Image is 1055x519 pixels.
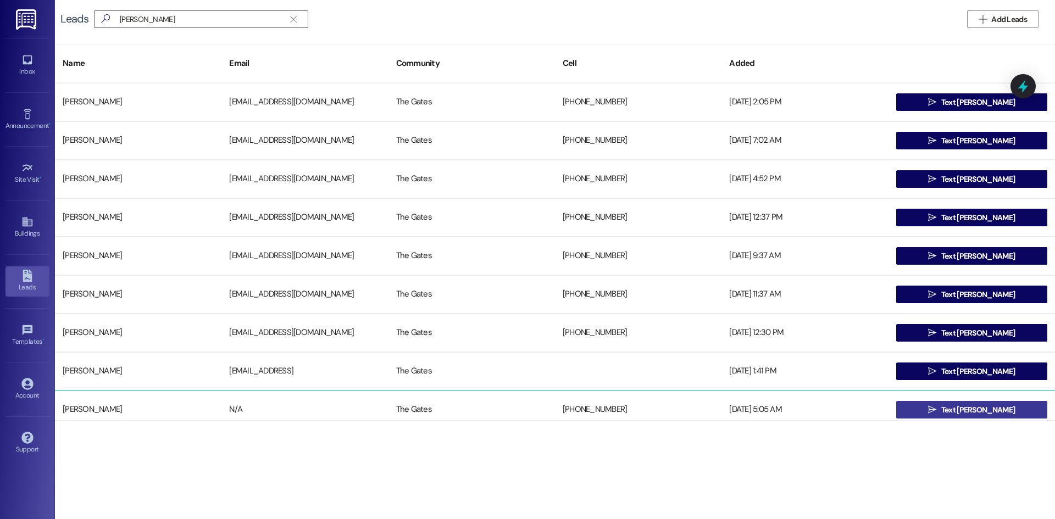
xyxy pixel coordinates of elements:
[928,175,936,183] i: 
[896,324,1047,342] button: Text [PERSON_NAME]
[221,50,388,77] div: Email
[221,130,388,152] div: [EMAIL_ADDRESS][DOMAIN_NAME]
[55,50,221,77] div: Name
[941,404,1015,416] span: Text [PERSON_NAME]
[721,399,888,421] div: [DATE] 5:05 AM
[290,15,296,24] i: 
[388,130,555,152] div: The Gates
[55,91,221,113] div: [PERSON_NAME]
[55,130,221,152] div: [PERSON_NAME]
[55,283,221,305] div: [PERSON_NAME]
[55,245,221,267] div: [PERSON_NAME]
[55,322,221,344] div: [PERSON_NAME]
[721,50,888,77] div: Added
[928,213,936,222] i: 
[221,91,388,113] div: [EMAIL_ADDRESS][DOMAIN_NAME]
[896,209,1047,226] button: Text [PERSON_NAME]
[5,213,49,242] a: Buildings
[555,245,721,267] div: [PHONE_NUMBER]
[555,283,721,305] div: [PHONE_NUMBER]
[941,366,1015,377] span: Text [PERSON_NAME]
[555,91,721,113] div: [PHONE_NUMBER]
[896,170,1047,188] button: Text [PERSON_NAME]
[555,322,721,344] div: [PHONE_NUMBER]
[941,212,1015,224] span: Text [PERSON_NAME]
[285,11,302,27] button: Clear text
[721,322,888,344] div: [DATE] 12:30 PM
[42,336,44,344] span: •
[388,283,555,305] div: The Gates
[388,245,555,267] div: The Gates
[555,399,721,421] div: [PHONE_NUMBER]
[928,367,936,376] i: 
[388,360,555,382] div: The Gates
[55,360,221,382] div: [PERSON_NAME]
[896,362,1047,380] button: Text [PERSON_NAME]
[928,252,936,260] i: 
[388,50,555,77] div: Community
[941,289,1015,300] span: Text [PERSON_NAME]
[60,13,88,25] div: Leads
[896,132,1047,149] button: Text [PERSON_NAME]
[721,207,888,228] div: [DATE] 12:37 PM
[55,207,221,228] div: [PERSON_NAME]
[928,290,936,299] i: 
[555,130,721,152] div: [PHONE_NUMBER]
[896,247,1047,265] button: Text [PERSON_NAME]
[388,91,555,113] div: The Gates
[721,91,888,113] div: [DATE] 2:05 PM
[721,168,888,190] div: [DATE] 4:52 PM
[979,15,987,24] i: 
[555,50,721,77] div: Cell
[928,405,936,414] i: 
[721,245,888,267] div: [DATE] 9:37 AM
[991,14,1027,25] span: Add Leads
[221,322,388,344] div: [EMAIL_ADDRESS][DOMAIN_NAME]
[941,250,1015,262] span: Text [PERSON_NAME]
[721,283,888,305] div: [DATE] 11:37 AM
[5,428,49,458] a: Support
[221,207,388,228] div: [EMAIL_ADDRESS][DOMAIN_NAME]
[928,136,936,145] i: 
[555,168,721,190] div: [PHONE_NUMBER]
[928,98,936,107] i: 
[721,360,888,382] div: [DATE] 1:41 PM
[5,159,49,188] a: Site Visit •
[388,322,555,344] div: The Gates
[5,51,49,80] a: Inbox
[221,245,388,267] div: [EMAIL_ADDRESS][DOMAIN_NAME]
[896,401,1047,418] button: Text [PERSON_NAME]
[388,399,555,421] div: The Gates
[928,328,936,337] i: 
[941,135,1015,147] span: Text [PERSON_NAME]
[97,13,114,25] i: 
[967,10,1039,28] button: Add Leads
[896,286,1047,303] button: Text [PERSON_NAME]
[388,207,555,228] div: The Gates
[5,321,49,350] a: Templates •
[941,174,1015,185] span: Text [PERSON_NAME]
[221,399,388,421] div: N/A
[55,168,221,190] div: [PERSON_NAME]
[16,9,38,30] img: ResiDesk Logo
[941,327,1015,339] span: Text [PERSON_NAME]
[40,174,41,182] span: •
[896,93,1047,111] button: Text [PERSON_NAME]
[941,97,1015,108] span: Text [PERSON_NAME]
[221,360,388,382] div: [EMAIL_ADDRESS]
[120,12,285,27] input: Search name/email/community (quotes for exact match e.g. "John Smith")
[221,283,388,305] div: [EMAIL_ADDRESS][DOMAIN_NAME]
[555,207,721,228] div: [PHONE_NUMBER]
[55,399,221,421] div: [PERSON_NAME]
[388,168,555,190] div: The Gates
[49,120,51,128] span: •
[5,375,49,404] a: Account
[221,168,388,190] div: [EMAIL_ADDRESS][DOMAIN_NAME]
[5,266,49,296] a: Leads
[721,130,888,152] div: [DATE] 7:02 AM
